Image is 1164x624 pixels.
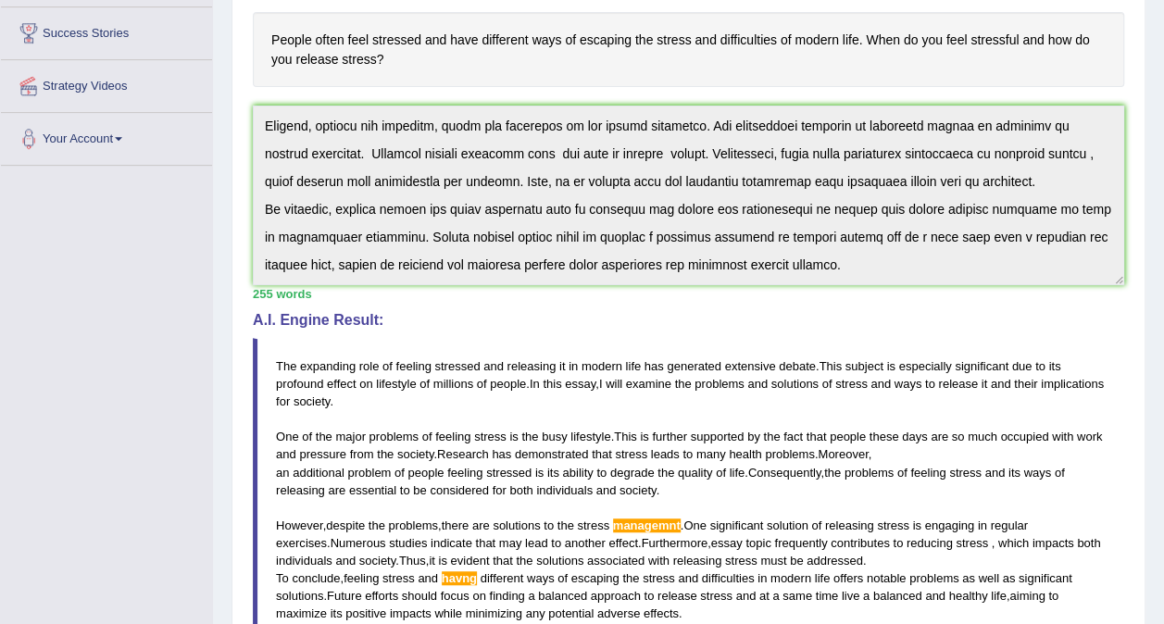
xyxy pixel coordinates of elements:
span: of [419,377,430,391]
span: major [335,430,366,443]
span: are [931,430,948,443]
span: to [1035,359,1045,373]
span: problems [909,571,958,585]
span: stress [700,589,732,603]
span: reducing [907,536,953,550]
span: feeling [910,466,945,480]
span: and [984,466,1005,480]
span: many [696,447,726,461]
span: associated [587,554,645,568]
span: of [477,377,487,391]
span: impacts [1033,536,1074,550]
span: implications [1041,377,1104,391]
span: significant [709,518,763,532]
span: of [897,466,907,480]
span: it [429,554,435,568]
span: time [816,589,839,603]
span: is [640,430,648,443]
span: Research [437,447,489,461]
span: the [674,377,691,391]
span: lifestyle [570,430,610,443]
span: to [644,589,654,603]
span: degrade [610,466,655,480]
span: To [276,571,289,585]
span: to [400,483,410,497]
span: debate [779,359,816,373]
span: lifestyle [376,377,416,391]
span: problems [845,466,894,480]
span: balanced [538,589,587,603]
span: must [760,554,786,568]
span: is [509,430,518,443]
span: lead [525,536,548,550]
span: stress [877,518,909,532]
span: a [528,589,534,603]
span: ways [895,377,922,391]
span: conclude [292,571,340,585]
span: for [493,483,507,497]
span: examine [626,377,671,391]
span: stress [615,447,647,461]
span: their [1014,377,1037,391]
span: and [276,447,296,461]
span: exercises [276,536,327,550]
span: effect [608,536,638,550]
span: as [1002,571,1015,585]
span: quality [678,466,713,480]
span: life [991,589,1007,603]
span: ways [527,571,555,585]
span: a [863,589,870,603]
span: further [652,430,687,443]
span: stress [949,466,982,480]
span: minimizing [466,606,522,620]
span: modern [770,571,811,585]
span: Furthermore [641,536,707,550]
span: ways [1023,466,1051,480]
span: topic [745,536,770,550]
span: Put a space after the comma, but not before the comma. (did you mean: ,) [988,536,992,550]
a: Your Account [1,113,212,159]
span: stress [956,536,988,550]
span: and [483,359,504,373]
span: the [557,518,574,532]
span: there [442,518,469,532]
span: Consequently [748,466,821,480]
span: individuals [536,483,593,497]
span: Possible typo: you repeated a whitespace (did you mean: ) [495,536,499,550]
span: generated [667,359,721,373]
span: stress [382,571,415,585]
span: and [735,589,756,603]
span: individuals [276,554,332,568]
span: be [413,483,426,497]
span: Moreover [818,447,868,461]
span: another [565,536,606,550]
span: focus [441,589,469,603]
span: fact [783,430,803,443]
div: 255 words [253,285,1124,303]
span: approach [591,589,641,603]
span: Possible typo: you repeated a whitespace (did you mean: ) [641,359,645,373]
a: Strategy Videos [1,60,212,106]
span: essay [711,536,743,550]
span: stress [474,430,507,443]
span: live [842,589,860,603]
span: to [544,518,554,532]
span: and [991,377,1011,391]
span: to [682,447,693,461]
span: are [328,483,345,497]
span: a [772,589,779,603]
span: on [359,377,372,391]
span: the [622,571,639,585]
span: releasing [825,518,874,532]
a: Success Stories [1,7,212,54]
span: escaping [571,571,620,585]
span: and [925,589,945,603]
span: the [824,466,841,480]
span: positive [345,606,386,620]
span: contributes [831,536,890,550]
span: pressure [299,447,346,461]
span: despite [326,518,365,532]
span: problems [369,430,419,443]
span: stress [835,377,868,391]
span: feeling [395,359,431,373]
